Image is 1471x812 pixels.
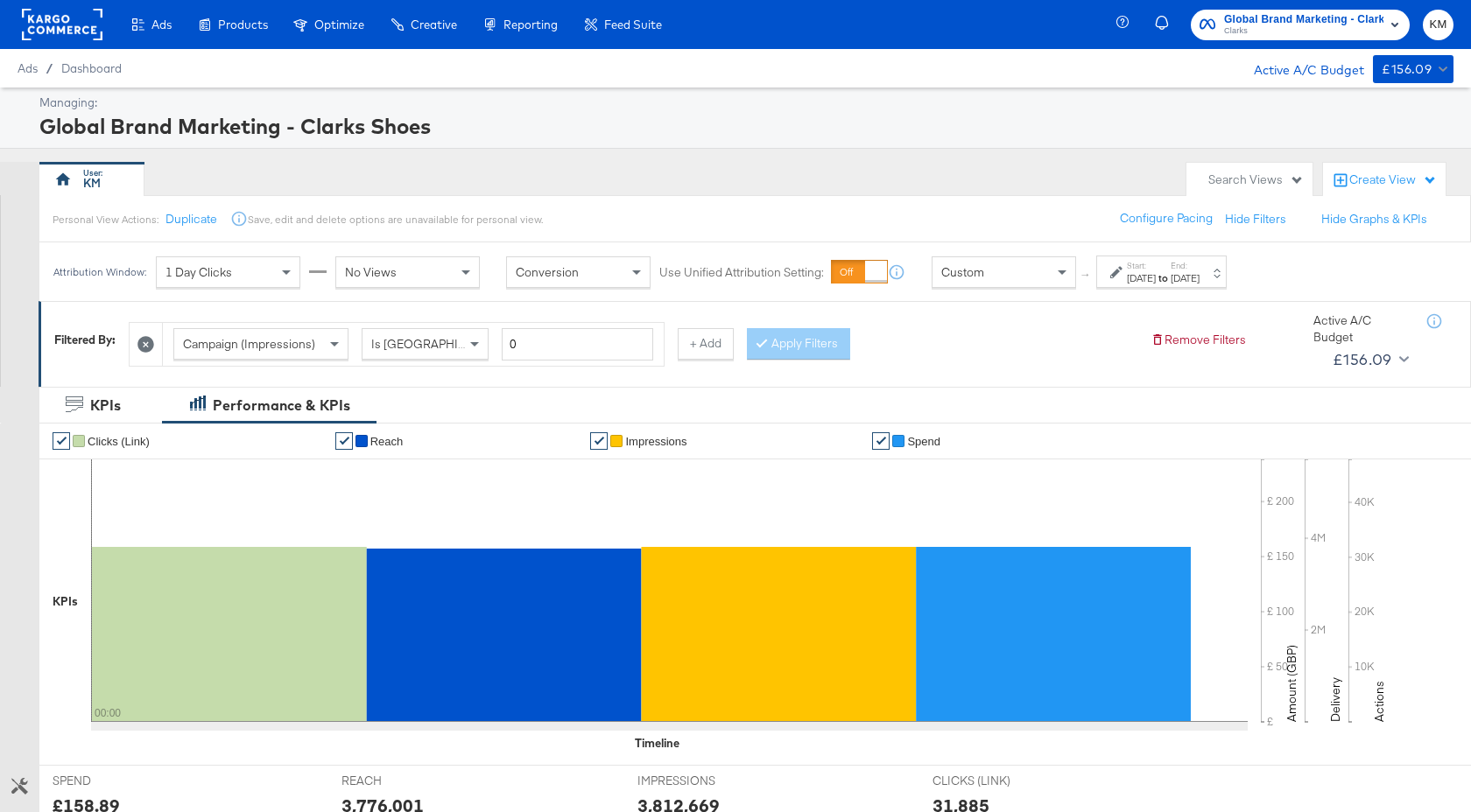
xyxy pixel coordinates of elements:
strong: to [1156,271,1171,284]
button: Remove Filters [1151,332,1246,348]
button: Hide Filters [1225,211,1286,227]
div: KPIs [53,593,78,610]
span: KM [1430,15,1446,35]
span: Creative [411,17,457,31]
div: KM [83,175,101,192]
div: Save, edit and delete options are unavailable for personal view. [248,213,543,227]
button: Global Brand Marketing - Clarks ShoesClarks [1191,10,1410,40]
span: Ads [18,61,38,75]
text: Actions [1371,681,1387,722]
span: Reporting [503,17,558,31]
span: Clarks [1224,24,1383,38]
span: 1 Day Clicks [165,264,232,280]
div: £156.09 [1382,59,1432,80]
div: Global Brand Marketing - Clarks Shoes [39,111,1449,141]
label: Use Unified Attribution Setting: [659,264,824,281]
span: ↑ [1078,272,1094,278]
a: ✔ [335,432,353,450]
div: Personal View Actions: [53,213,158,227]
button: Configure Pacing [1108,203,1225,234]
div: Create View [1349,171,1437,189]
a: ✔ [872,432,890,450]
span: IMPRESSIONS [637,773,769,789]
button: £156.09 [1373,55,1453,83]
input: Enter a number [502,328,653,360]
span: Conversion [516,264,579,280]
div: Active A/C Budget [1313,312,1410,345]
div: Performance & KPIs [213,395,350,416]
div: [DATE] [1127,271,1156,285]
text: Amount (GBP) [1284,645,1299,722]
span: Is [GEOGRAPHIC_DATA] [371,336,505,352]
span: Products [218,17,268,31]
a: ✔ [590,432,608,450]
div: Attribution Window: [53,266,147,278]
label: End: [1171,260,1200,271]
span: Ads [151,17,172,31]
button: KM [1423,10,1453,40]
div: £156.09 [1333,346,1392,373]
span: REACH [341,773,473,789]
span: Custom [941,264,984,280]
span: / [38,61,61,75]
span: Global Brand Marketing - Clarks Shoes [1224,10,1383,29]
label: Start: [1127,260,1156,271]
button: £156.09 [1326,346,1412,374]
div: KPIs [90,395,121,416]
span: Reach [370,435,404,448]
div: Filtered By: [54,332,116,348]
span: CLICKS (LINK) [933,773,1064,789]
div: Search Views [1208,171,1304,188]
button: + Add [678,328,734,360]
a: Dashboard [61,61,122,75]
div: Timeline [635,735,679,752]
div: [DATE] [1171,271,1200,285]
span: No Views [345,264,397,280]
span: Feed Suite [604,17,662,31]
button: Hide Graphs & KPIs [1321,211,1427,227]
span: Campaign (Impressions) [183,336,315,352]
div: Active A/C Budget [1235,55,1364,81]
span: Impressions [625,435,686,448]
span: SPEND [53,773,184,789]
span: Clicks (Link) [88,435,150,448]
span: Spend [907,435,940,448]
span: Optimize [314,17,364,31]
text: Delivery [1327,677,1343,722]
div: Managing: [39,94,1449,111]
a: ✔ [53,432,70,450]
button: Duplicate [165,211,217,227]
